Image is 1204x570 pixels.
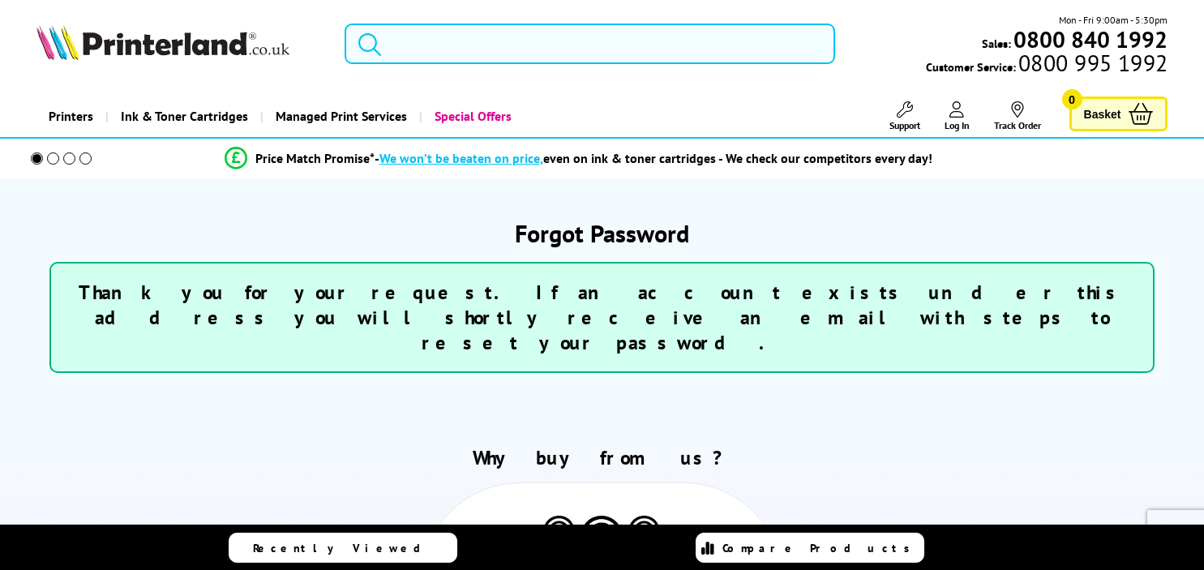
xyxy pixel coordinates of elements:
[379,150,543,166] span: We won’t be beaten on price,
[255,150,375,166] span: Price Match Promise*
[36,24,289,60] img: Printerland Logo
[1084,103,1121,125] span: Basket
[1011,32,1168,47] a: 0800 840 1992
[229,533,457,563] a: Recently Viewed
[994,101,1041,131] a: Track Order
[945,119,970,131] span: Log In
[626,516,662,557] img: Printer Experts
[253,541,437,555] span: Recently Viewed
[1013,24,1168,54] b: 0800 840 1992
[696,533,924,563] a: Compare Products
[67,280,1138,355] h3: Thank you for your request. If an account exists under this address you will shortly receive an e...
[926,55,1168,75] span: Customer Service:
[889,101,920,131] a: Support
[945,101,970,131] a: Log In
[1016,55,1168,71] span: 0800 995 1992
[1069,96,1168,131] a: Basket 0
[419,96,524,137] a: Special Offers
[8,144,1148,173] li: modal_Promise
[541,516,577,557] img: Printer Experts
[1062,89,1082,109] span: 0
[722,541,919,555] span: Compare Products
[982,36,1011,51] span: Sales:
[1059,12,1168,28] span: Mon - Fri 9:00am - 5:30pm
[36,445,1168,470] h2: Why buy from us?
[260,96,419,137] a: Managed Print Services
[121,96,248,137] span: Ink & Toner Cartridges
[36,96,105,137] a: Printers
[49,217,1155,249] h1: Forgot Password
[36,24,325,63] a: Printerland Logo
[105,96,260,137] a: Ink & Toner Cartridges
[889,119,920,131] span: Support
[375,150,932,166] div: - even on ink & toner cartridges - We check our competitors every day!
